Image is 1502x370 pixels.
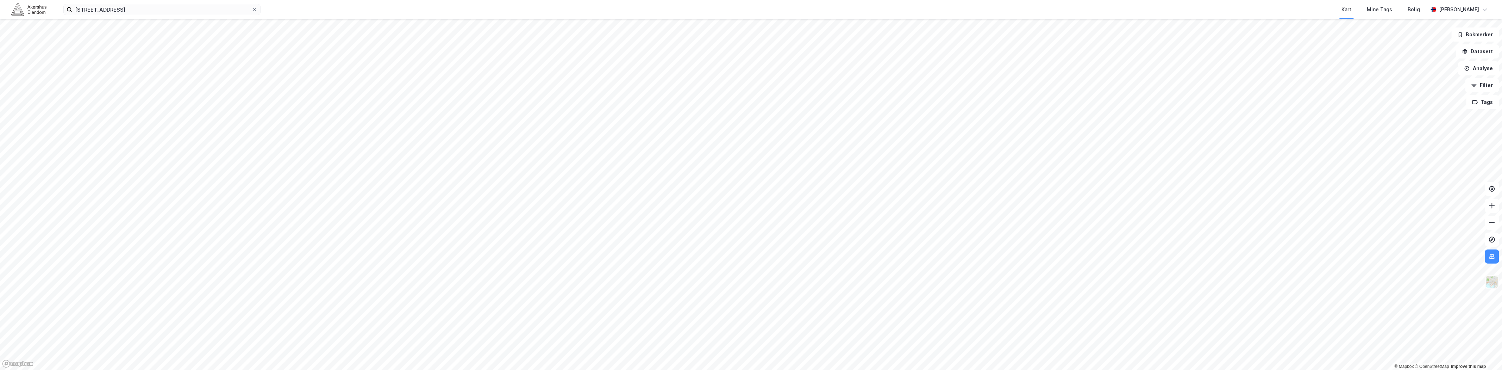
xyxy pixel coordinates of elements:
[1458,61,1499,75] button: Analyse
[1342,5,1352,14] div: Kart
[1439,5,1479,14] div: [PERSON_NAME]
[1451,364,1486,369] a: Improve this map
[1408,5,1420,14] div: Bolig
[1367,5,1393,14] div: Mine Tags
[1485,275,1499,289] img: Z
[1395,364,1414,369] a: Mapbox
[1467,336,1502,370] iframe: Chat Widget
[1456,44,1499,58] button: Datasett
[1452,27,1499,42] button: Bokmerker
[2,360,33,368] a: Mapbox homepage
[1467,336,1502,370] div: Kontrollprogram for chat
[1466,95,1499,109] button: Tags
[11,3,46,16] img: akershus-eiendom-logo.9091f326c980b4bce74ccdd9f866810c.svg
[1415,364,1449,369] a: OpenStreetMap
[72,4,252,15] input: Søk på adresse, matrikkel, gårdeiere, leietakere eller personer
[1465,78,1499,92] button: Filter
